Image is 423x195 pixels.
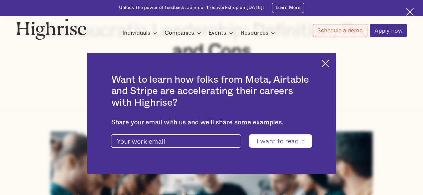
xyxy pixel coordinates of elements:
input: I want to read it [249,134,312,147]
div: Resources [240,29,268,37]
img: Cross icon [406,8,414,16]
form: current-ascender-blog-article-modal-form [111,134,312,147]
a: Apply now [370,24,407,37]
div: Share your email with us and we'll share some examples. [111,119,312,126]
div: Individuals [122,29,159,37]
img: Cross icon [321,60,329,67]
div: Individuals [122,29,150,37]
div: Events [208,29,226,37]
input: Your work email [111,134,241,147]
h2: Want to learn how folks from Meta, Airtable and Stripe are accelerating their careers with Highrise? [111,74,312,108]
a: Schedule a demo [313,24,367,37]
div: Companies [165,29,194,37]
a: Learn More [272,3,304,13]
img: Highrise logo [16,18,87,40]
div: Companies [165,29,203,37]
div: Unlock the power of feedback. Join our free workshop on [DATE]! [119,5,264,11]
div: Events [208,29,235,37]
div: Resources [240,29,277,37]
